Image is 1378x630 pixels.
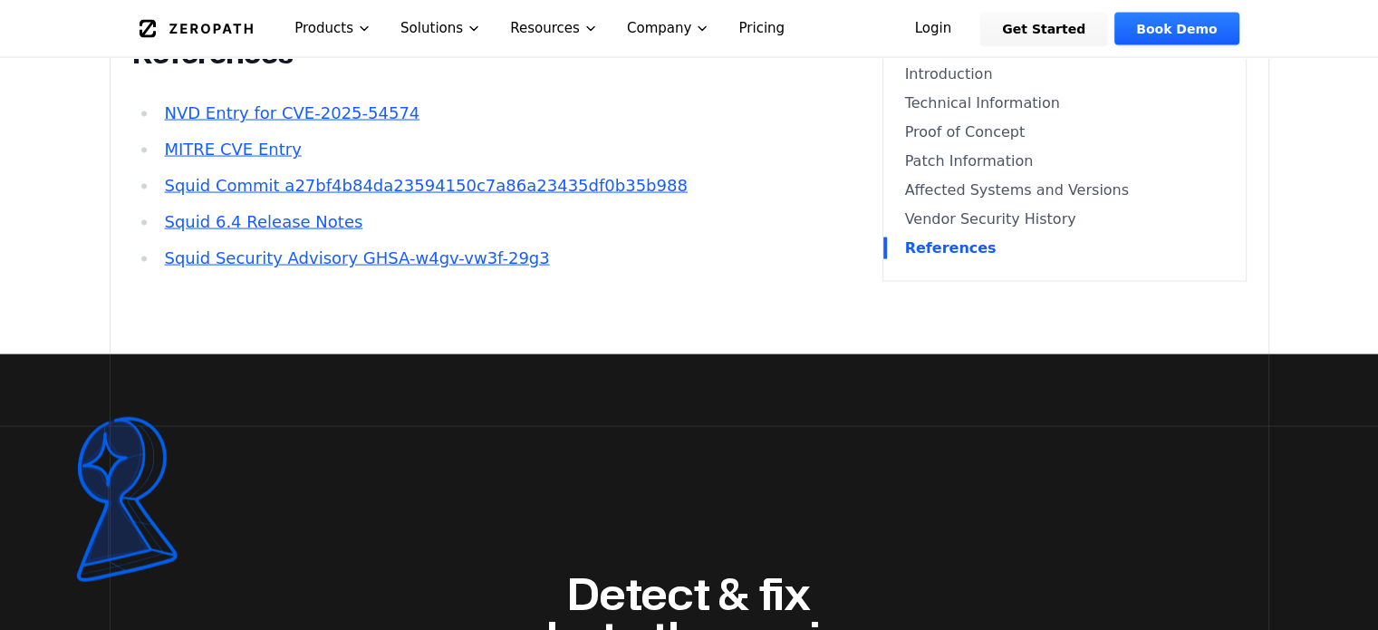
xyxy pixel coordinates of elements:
[905,121,1224,143] a: Proof of Concept
[905,179,1224,201] a: Affected Systems and Versions
[1114,13,1238,45] a: Book Demo
[905,237,1224,259] a: References
[905,63,1224,85] a: Introduction
[132,35,806,72] h2: References
[905,150,1224,172] a: Patch Information
[164,103,419,122] a: NVD Entry for CVE-2025-54574
[893,13,974,45] a: Login
[164,176,687,195] a: Squid Commit a27bf4b84da23594150c7a86a23435df0b35b988
[164,140,301,159] a: MITRE CVE Entry
[980,13,1107,45] a: Get Started
[905,208,1224,230] a: Vendor Security History
[164,248,549,267] a: Squid Security Advisory GHSA-w4gv-vw3f-29g3
[905,92,1224,114] a: Technical Information
[164,212,362,231] a: Squid 6.4 Release Notes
